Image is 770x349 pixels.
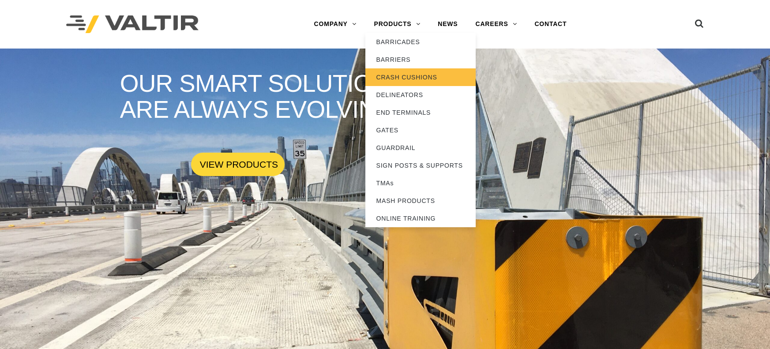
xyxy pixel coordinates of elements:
a: PRODUCTS [365,15,429,33]
rs-layer: OUR SMART SOLUTIONS ARE ALWAYS EVOLVING. [120,71,436,124]
a: DELINEATORS [365,86,476,104]
a: NEWS [429,15,466,33]
a: BARRIERS [365,51,476,68]
a: CAREERS [467,15,526,33]
a: CONTACT [526,15,575,33]
a: MASH PRODUCTS [365,192,476,210]
a: GUARDRAIL [365,139,476,157]
a: TMAs [365,174,476,192]
a: END TERMINALS [365,104,476,121]
a: VIEW PRODUCTS [191,153,285,176]
a: SIGN POSTS & SUPPORTS [365,157,476,174]
a: ONLINE TRAINING [365,210,476,227]
a: GATES [365,121,476,139]
a: BARRICADES [365,33,476,51]
img: Valtir [66,15,199,34]
a: COMPANY [305,15,365,33]
a: CRASH CUSHIONS [365,68,476,86]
